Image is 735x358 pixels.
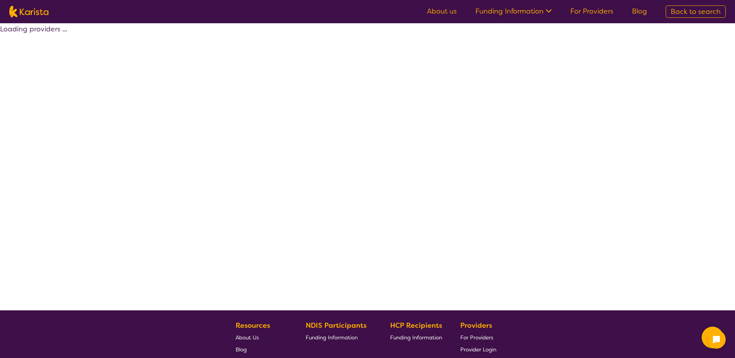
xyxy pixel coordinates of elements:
b: NDIS Participants [306,321,367,330]
span: Blog [236,346,247,353]
a: Blog [236,343,287,355]
b: Resources [236,321,270,330]
b: HCP Recipients [390,321,442,330]
a: Back to search [666,5,726,18]
a: Funding Information [475,7,552,16]
span: For Providers [460,334,493,341]
a: Funding Information [390,331,442,343]
a: For Providers [570,7,613,16]
a: About Us [236,331,287,343]
a: About us [427,7,457,16]
span: About Us [236,334,259,341]
span: Back to search [671,7,721,16]
span: Funding Information [306,334,358,341]
b: Providers [460,321,492,330]
span: Provider Login [460,346,496,353]
span: Funding Information [390,334,442,341]
a: For Providers [460,331,496,343]
button: Channel Menu [702,327,723,348]
a: Funding Information [306,331,372,343]
img: Karista logo [9,6,48,17]
a: Provider Login [460,343,496,355]
a: Blog [632,7,647,16]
